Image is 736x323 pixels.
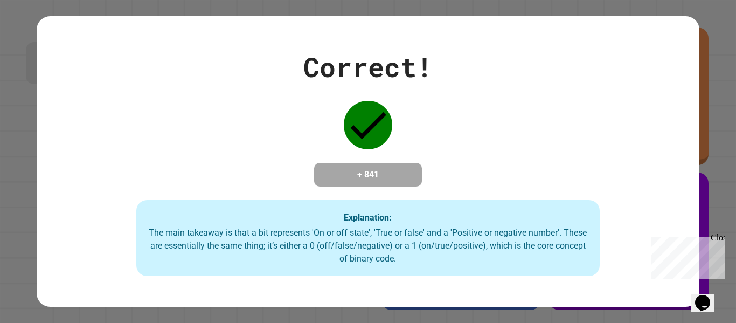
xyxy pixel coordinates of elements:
[4,4,74,68] div: Chat with us now!Close
[344,212,392,222] strong: Explanation:
[325,168,411,181] h4: + 841
[303,47,433,87] div: Correct!
[147,226,589,265] div: The main takeaway is that a bit represents 'On or off state', 'True or false' and a 'Positive or ...
[647,233,725,279] iframe: chat widget
[691,280,725,312] iframe: chat widget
